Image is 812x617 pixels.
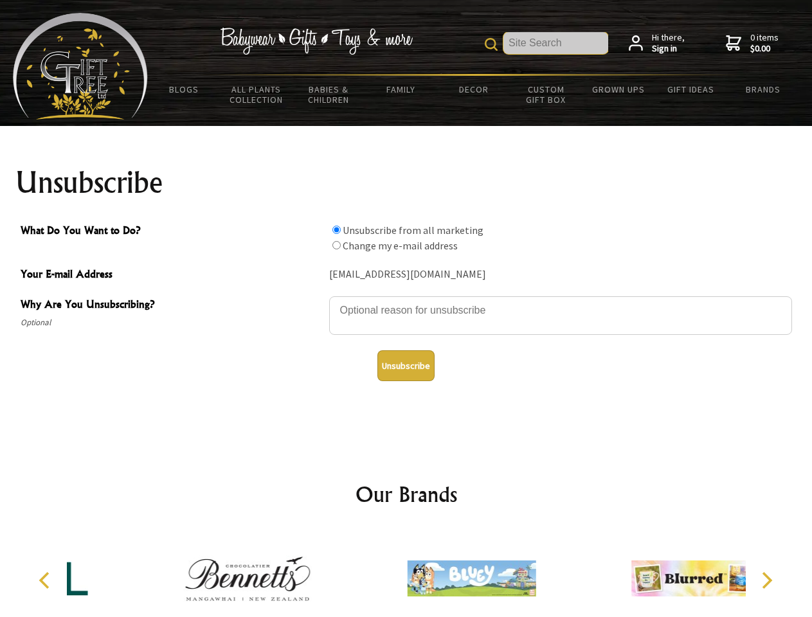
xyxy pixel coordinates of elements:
[503,32,608,54] input: Site Search
[332,241,341,249] input: What Do You Want to Do?
[15,167,797,198] h1: Unsubscribe
[582,76,654,103] a: Grown Ups
[629,32,685,55] a: Hi there,Sign in
[752,566,780,595] button: Next
[13,13,148,120] img: Babyware - Gifts - Toys and more...
[221,76,293,113] a: All Plants Collection
[437,76,510,103] a: Decor
[21,315,323,330] span: Optional
[220,28,413,55] img: Babywear - Gifts - Toys & more
[485,38,498,51] img: product search
[329,265,792,285] div: [EMAIL_ADDRESS][DOMAIN_NAME]
[343,224,483,237] label: Unsubscribe from all marketing
[26,479,787,510] h2: Our Brands
[727,76,800,103] a: Brands
[21,222,323,241] span: What Do You Want to Do?
[750,43,779,55] strong: $0.00
[750,31,779,55] span: 0 items
[21,296,323,315] span: Why Are You Unsubscribing?
[293,76,365,113] a: Babies & Children
[726,32,779,55] a: 0 items$0.00
[21,266,323,285] span: Your E-mail Address
[510,76,582,113] a: Custom Gift Box
[332,226,341,234] input: What Do You Want to Do?
[652,32,685,55] span: Hi there,
[329,296,792,335] textarea: Why Are You Unsubscribing?
[148,76,221,103] a: BLOGS
[654,76,727,103] a: Gift Ideas
[652,43,685,55] strong: Sign in
[377,350,435,381] button: Unsubscribe
[365,76,438,103] a: Family
[32,566,60,595] button: Previous
[343,239,458,252] label: Change my e-mail address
